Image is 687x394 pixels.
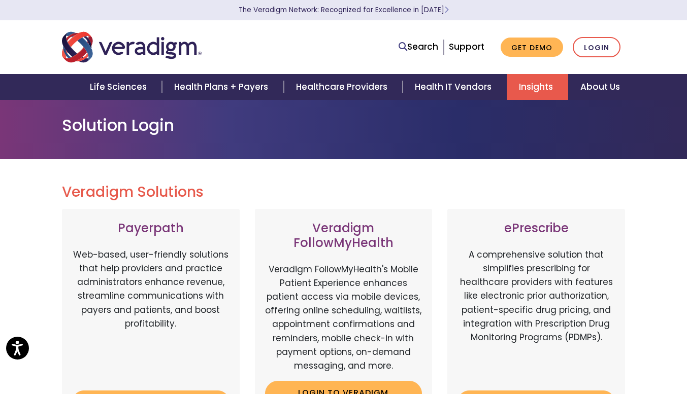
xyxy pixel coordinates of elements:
[501,38,563,57] a: Get Demo
[62,30,202,64] img: Veradigm logo
[78,74,162,100] a: Life Sciences
[239,5,449,15] a: The Veradigm Network: Recognized for Excellence in [DATE]Learn More
[457,221,615,236] h3: ePrescribe
[62,116,626,135] h1: Solution Login
[72,221,230,236] h3: Payerpath
[162,74,283,100] a: Health Plans + Payers
[507,74,568,100] a: Insights
[568,74,632,100] a: About Us
[573,37,620,58] a: Login
[457,248,615,382] p: A comprehensive solution that simplifies prescribing for healthcare providers with features like ...
[403,74,507,100] a: Health IT Vendors
[399,40,438,54] a: Search
[62,184,626,201] h2: Veradigm Solutions
[265,221,422,250] h3: Veradigm FollowMyHealth
[72,248,230,382] p: Web-based, user-friendly solutions that help providers and practice administrators enhance revenu...
[284,74,403,100] a: Healthcare Providers
[444,5,449,15] span: Learn More
[265,263,422,373] p: Veradigm FollowMyHealth's Mobile Patient Experience enhances patient access via mobile devices, o...
[449,41,484,53] a: Support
